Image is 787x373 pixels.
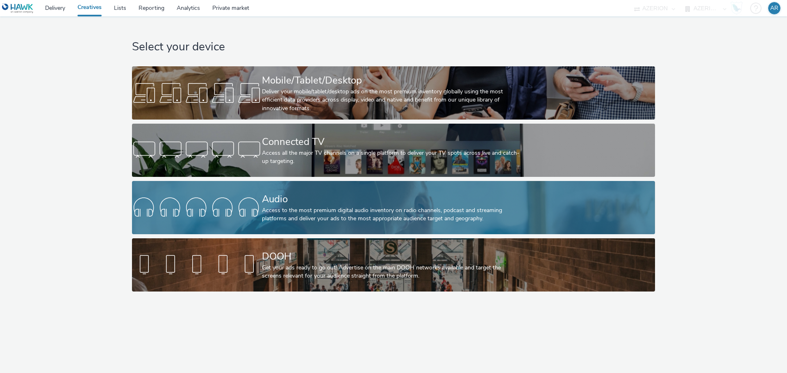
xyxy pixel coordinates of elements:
[730,2,743,15] img: Hawk Academy
[730,2,746,15] a: Hawk Academy
[2,3,34,14] img: undefined Logo
[262,88,522,113] div: Deliver your mobile/tablet/desktop ads on the most premium inventory globally using the most effi...
[132,39,655,55] h1: Select your device
[262,135,522,149] div: Connected TV
[262,206,522,223] div: Access to the most premium digital audio inventory on radio channels, podcast and streaming platf...
[262,264,522,280] div: Get your ads ready to go out! Advertise on the main DOOH networks available and target the screen...
[132,238,655,292] a: DOOHGet your ads ready to go out! Advertise on the main DOOH networks available and target the sc...
[262,192,522,206] div: Audio
[262,249,522,264] div: DOOH
[262,149,522,166] div: Access all the major TV channels on a single platform to deliver your TV spots across live and ca...
[262,73,522,88] div: Mobile/Tablet/Desktop
[132,66,655,120] a: Mobile/Tablet/DesktopDeliver your mobile/tablet/desktop ads on the most premium inventory globall...
[132,181,655,234] a: AudioAccess to the most premium digital audio inventory on radio channels, podcast and streaming ...
[770,2,778,14] div: AR
[132,124,655,177] a: Connected TVAccess all the major TV channels on a single platform to deliver your TV spots across...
